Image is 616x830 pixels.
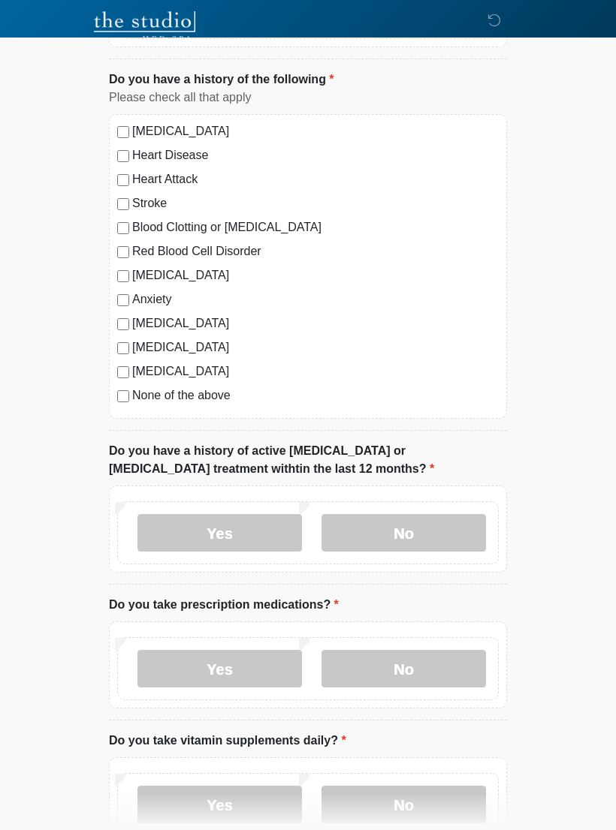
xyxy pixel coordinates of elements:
label: Heart Attack [132,170,499,188]
label: Do you take prescription medications? [109,596,339,614]
input: [MEDICAL_DATA] [117,342,129,354]
label: Red Blood Cell Disorder [132,242,499,260]
label: None of the above [132,386,499,404]
label: No [322,514,486,552]
input: [MEDICAL_DATA] [117,270,129,282]
label: Do you have a history of active [MEDICAL_DATA] or [MEDICAL_DATA] treatment withtin the last 12 mo... [109,442,507,478]
label: Blood Clotting or [MEDICAL_DATA] [132,218,499,236]
input: Stroke [117,198,129,210]
input: [MEDICAL_DATA] [117,366,129,378]
label: [MEDICAL_DATA] [132,314,499,332]
label: Stroke [132,194,499,212]
label: No [322,650,486,687]
label: Yes [137,650,302,687]
label: Yes [137,514,302,552]
input: Heart Disease [117,150,129,162]
label: Anxiety [132,290,499,308]
label: [MEDICAL_DATA] [132,362,499,380]
label: Yes [137,786,302,823]
input: Red Blood Cell Disorder [117,246,129,258]
img: The Studio Med Spa Logo [94,11,195,41]
input: None of the above [117,390,129,402]
label: No [322,786,486,823]
label: [MEDICAL_DATA] [132,122,499,140]
div: Please check all that apply [109,89,507,107]
label: Do you take vitamin supplements daily? [109,732,346,750]
input: [MEDICAL_DATA] [117,126,129,138]
input: [MEDICAL_DATA] [117,318,129,330]
label: Do you have a history of the following [109,71,334,89]
input: Blood Clotting or [MEDICAL_DATA] [117,222,129,234]
label: [MEDICAL_DATA] [132,266,499,284]
label: Heart Disease [132,146,499,164]
input: Heart Attack [117,174,129,186]
input: Anxiety [117,294,129,306]
label: [MEDICAL_DATA] [132,338,499,356]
